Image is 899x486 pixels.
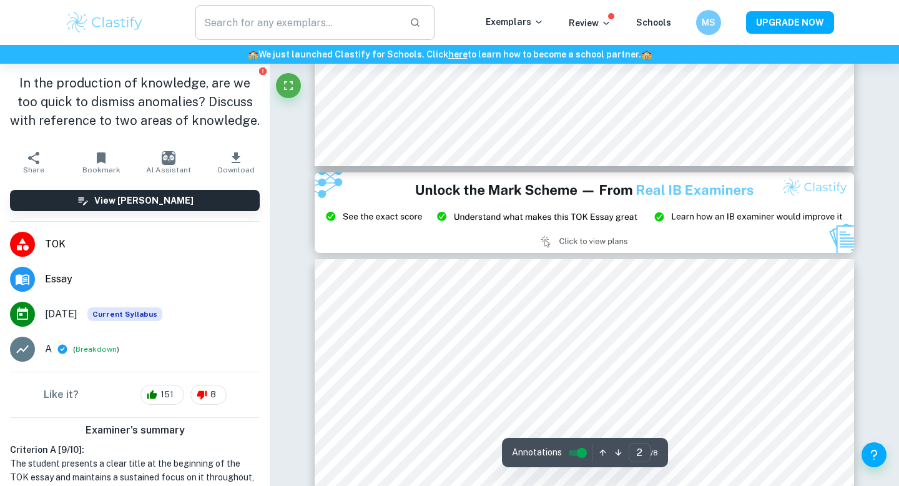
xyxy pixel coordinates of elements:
[65,10,144,35] img: Clastify logo
[486,15,544,29] p: Exemplars
[82,166,120,174] span: Bookmark
[23,166,44,174] span: Share
[10,190,260,211] button: View [PERSON_NAME]
[651,447,658,459] span: / 8
[94,194,194,207] h6: View [PERSON_NAME]
[204,389,223,401] span: 8
[448,49,468,59] a: here
[135,145,202,180] button: AI Assistant
[2,47,897,61] h6: We just launched Clastify for Schools. Click to learn how to become a school partner.
[87,307,162,321] span: Current Syllabus
[162,151,175,165] img: AI Assistant
[76,344,117,355] button: Breakdown
[146,166,191,174] span: AI Assistant
[67,145,135,180] button: Bookmark
[315,172,854,254] img: Ad
[140,385,184,405] div: 151
[702,16,716,29] h6: MS
[87,307,162,321] div: This exemplar is based on the current syllabus. Feel free to refer to it for inspiration/ideas wh...
[45,307,77,322] span: [DATE]
[258,66,267,76] button: Report issue
[45,272,260,287] span: Essay
[641,49,652,59] span: 🏫
[746,11,834,34] button: UPGRADE NOW
[190,385,227,405] div: 8
[276,73,301,98] button: Fullscreen
[195,5,400,40] input: Search for any exemplars...
[45,342,52,357] p: A
[154,389,180,401] span: 151
[569,16,611,30] p: Review
[73,344,119,355] span: ( )
[696,10,721,35] button: MS
[636,17,671,27] a: Schools
[45,237,260,252] span: TOK
[44,387,79,402] h6: Like it?
[202,145,270,180] button: Download
[512,446,562,459] span: Annotations
[5,423,265,438] h6: Examiner's summary
[218,166,255,174] span: Download
[10,74,260,130] h1: In the production of knowledge, are we too quick to dismiss anomalies? Discuss with reference to ...
[10,443,260,457] h6: Criterion A [ 9 / 10 ]:
[248,49,258,59] span: 🏫
[862,442,887,467] button: Help and Feedback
